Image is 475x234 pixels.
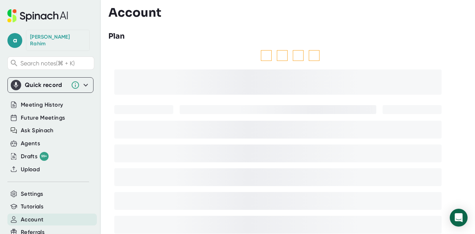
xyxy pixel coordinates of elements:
button: Agents [21,139,40,148]
div: Quick record [25,81,67,89]
button: Account [21,215,43,224]
button: Tutorials [21,202,43,211]
div: 99+ [40,152,49,161]
div: Abdul Rahim [30,34,86,47]
button: Future Meetings [21,114,65,122]
div: Quick record [11,78,90,92]
button: Upload [21,165,40,174]
button: Ask Spinach [21,126,54,135]
h3: Plan [108,31,125,42]
div: Open Intercom Messenger [450,209,468,227]
button: Drafts 99+ [21,152,49,161]
h3: Account [108,6,161,20]
span: Search notes (⌘ + K) [20,60,92,67]
span: a [7,33,22,48]
button: Meeting History [21,101,63,109]
button: Settings [21,190,43,198]
div: Drafts [21,152,49,161]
